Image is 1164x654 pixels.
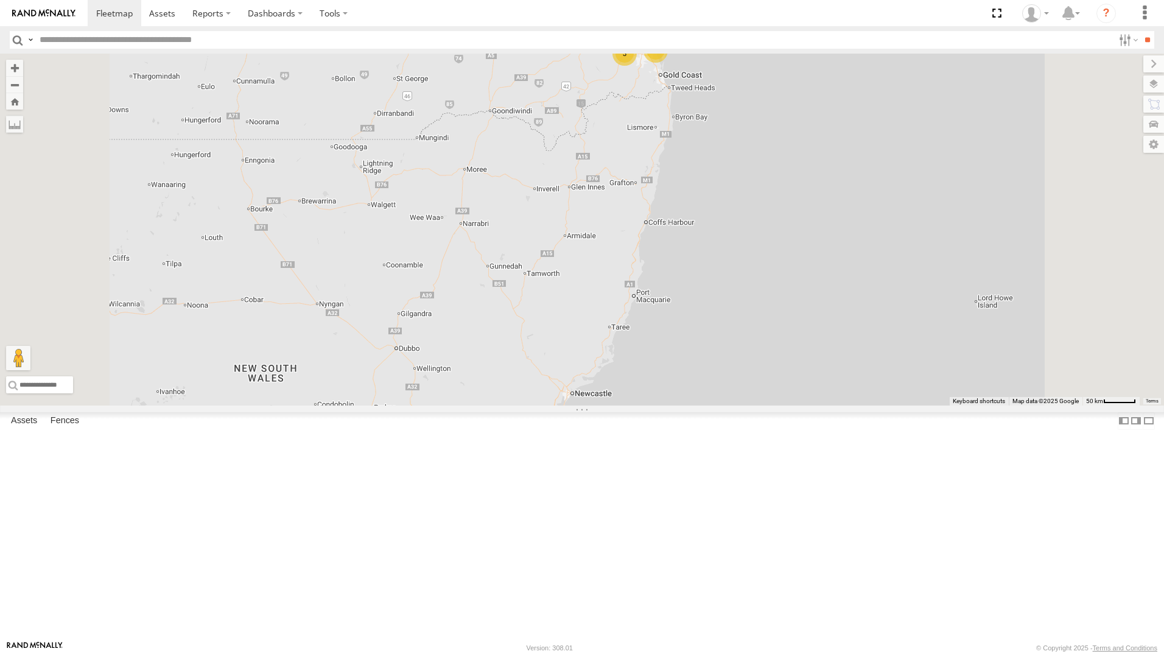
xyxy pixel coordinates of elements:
[6,116,23,133] label: Measure
[6,346,30,370] button: Drag Pegman onto the map to open Street View
[1114,31,1140,49] label: Search Filter Options
[1012,398,1079,404] span: Map data ©2025 Google
[6,93,23,110] button: Zoom Home
[1096,4,1116,23] i: ?
[1146,399,1159,404] a: Terms (opens in new tab)
[1118,412,1130,430] label: Dock Summary Table to the Left
[7,642,63,654] a: Visit our Website
[12,9,75,18] img: rand-logo.svg
[1093,644,1157,652] a: Terms and Conditions
[527,644,573,652] div: Version: 308.01
[953,397,1005,406] button: Keyboard shortcuts
[6,76,23,93] button: Zoom out
[26,31,35,49] label: Search Query
[1018,4,1053,23] div: Marco DiBenedetto
[1082,397,1140,406] button: Map Scale: 50 km per 50 pixels
[1036,644,1157,652] div: © Copyright 2025 -
[5,412,43,429] label: Assets
[1086,398,1103,404] span: 50 km
[1130,412,1142,430] label: Dock Summary Table to the Right
[1143,412,1155,430] label: Hide Summary Table
[612,41,637,66] div: 3
[1143,136,1164,153] label: Map Settings
[6,60,23,76] button: Zoom in
[44,412,85,429] label: Fences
